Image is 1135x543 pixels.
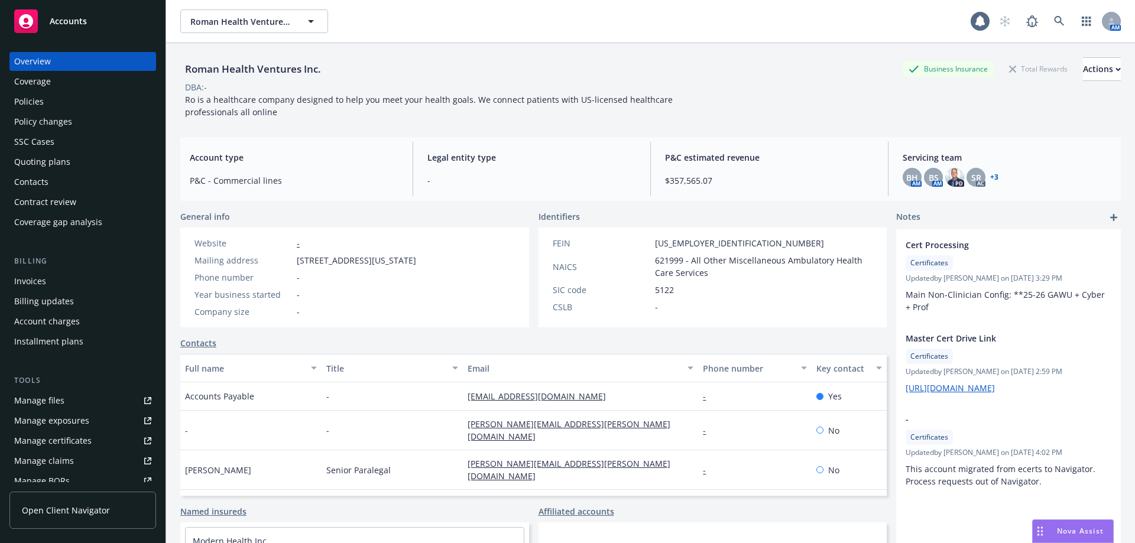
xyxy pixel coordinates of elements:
span: Accounts [50,17,87,26]
a: - [703,391,715,402]
div: Phone number [194,271,292,284]
a: [PERSON_NAME][EMAIL_ADDRESS][PERSON_NAME][DOMAIN_NAME] [468,458,670,482]
a: Contacts [9,173,156,191]
div: Policies [14,92,44,111]
div: Manage BORs [14,472,70,490]
span: Servicing team [903,151,1111,164]
span: Identifiers [539,210,580,223]
a: Contacts [180,337,216,349]
span: Yes [828,390,842,402]
a: Installment plans [9,332,156,351]
span: Ro is a healthcare company designed to help you meet your health goals. We connect patients with ... [185,94,675,118]
div: Full name [185,362,304,375]
div: Year business started [194,288,292,301]
a: Manage exposures [9,411,156,430]
span: - [297,305,300,318]
div: Overview [14,52,51,71]
a: Start snowing [993,9,1017,33]
button: Phone number [698,354,811,382]
div: Account charges [14,312,80,331]
a: Policy changes [9,112,156,131]
a: Coverage gap analysis [9,213,156,232]
div: Mailing address [194,254,292,266]
span: Account type [190,151,398,164]
div: Quoting plans [14,152,70,171]
div: Title [326,362,445,375]
div: Contacts [14,173,48,191]
div: CSLB [553,301,650,313]
div: Phone number [703,362,793,375]
div: NAICS [553,261,650,273]
span: P&C - Commercial lines [190,174,398,187]
a: Manage claims [9,451,156,470]
a: Quoting plans [9,152,156,171]
div: Installment plans [14,332,83,351]
div: Email [468,362,680,375]
div: Tools [9,375,156,386]
a: Account charges [9,312,156,331]
span: - [297,288,300,301]
span: Certificates [910,351,948,362]
a: Switch app [1075,9,1098,33]
a: - [297,238,300,249]
span: Master Cert Drive Link [906,332,1081,344]
button: Actions [1083,57,1121,81]
a: Overview [9,52,156,71]
span: Roman Health Ventures Inc. [190,15,293,28]
a: add [1107,210,1121,225]
div: Cert ProcessingCertificatesUpdatedby [PERSON_NAME] on [DATE] 3:29 PMMain Non-Clinician Config: **... [896,229,1121,323]
span: [PERSON_NAME] [185,464,251,476]
a: Search [1048,9,1071,33]
div: Manage certificates [14,431,92,450]
span: Certificates [910,258,948,268]
div: Billing updates [14,292,74,311]
span: No [828,424,839,437]
button: Title [322,354,463,382]
span: BH [906,171,918,184]
span: Notes [896,210,920,225]
span: Certificates [910,432,948,443]
button: Email [463,354,698,382]
a: - [703,464,715,476]
div: Coverage gap analysis [14,213,102,232]
span: $357,565.07 [665,174,874,187]
a: [URL][DOMAIN_NAME] [906,382,995,394]
span: Updated by [PERSON_NAME] on [DATE] 2:59 PM [906,366,1111,377]
button: Nova Assist [1032,519,1114,543]
span: Updated by [PERSON_NAME] on [DATE] 4:02 PM [906,447,1111,458]
a: Contract review [9,193,156,212]
div: Manage files [14,391,64,410]
button: Full name [180,354,322,382]
span: General info [180,210,230,223]
img: photo [945,168,964,187]
span: Open Client Navigator [22,504,110,516]
div: Key contact [816,362,869,375]
span: Nova Assist [1057,526,1104,536]
a: Coverage [9,72,156,91]
span: - [185,424,188,437]
span: [US_EMPLOYER_IDENTIFICATION_NUMBER] [655,237,824,249]
a: Named insureds [180,505,247,518]
div: Total Rewards [1003,61,1074,76]
div: SIC code [553,284,650,296]
div: DBA: - [185,81,207,93]
div: Coverage [14,72,51,91]
div: Drag to move [1033,520,1048,542]
a: - [703,425,715,436]
a: Report a Bug [1020,9,1044,33]
a: Affiliated accounts [539,505,614,518]
div: Billing [9,255,156,267]
span: Accounts Payable [185,390,254,402]
a: Accounts [9,5,156,38]
div: Master Cert Drive LinkCertificatesUpdatedby [PERSON_NAME] on [DATE] 2:59 PM[URL][DOMAIN_NAME] [896,323,1121,404]
a: Policies [9,92,156,111]
span: BS [929,171,939,184]
div: FEIN [553,237,650,249]
div: -CertificatesUpdatedby [PERSON_NAME] on [DATE] 4:02 PMThis account migrated from ecerts to Naviga... [896,404,1121,497]
span: 5122 [655,284,674,296]
span: P&C estimated revenue [665,151,874,164]
span: [STREET_ADDRESS][US_STATE] [297,254,416,266]
span: Updated by [PERSON_NAME] on [DATE] 3:29 PM [906,273,1111,284]
span: Main Non-Clinician Config: **25-26 GAWU + Cyber + Prof [906,289,1107,313]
